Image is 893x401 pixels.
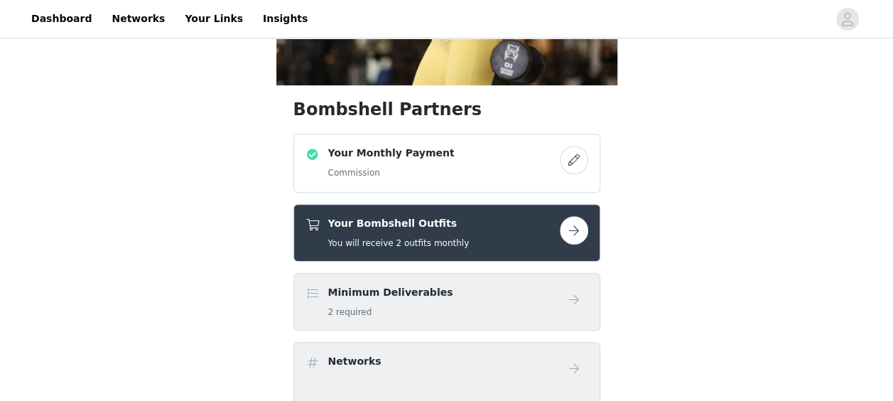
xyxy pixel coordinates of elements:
[328,237,470,250] h5: You will receive 2 outfits monthly
[254,3,316,35] a: Insights
[23,3,100,35] a: Dashboard
[293,134,600,193] div: Your Monthly Payment
[293,273,600,331] div: Minimum Deliverables
[103,3,173,35] a: Networks
[328,306,453,319] h5: 2 required
[328,285,453,300] h4: Minimum Deliverables
[328,166,455,179] h5: Commission
[840,8,854,31] div: avatar
[176,3,251,35] a: Your Links
[293,204,600,262] div: Your Bombshell Outfits
[328,146,455,161] h4: Your Monthly Payment
[328,354,381,369] h4: Networks
[293,97,600,122] h1: Bombshell Partners
[328,216,470,231] h4: Your Bombshell Outfits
